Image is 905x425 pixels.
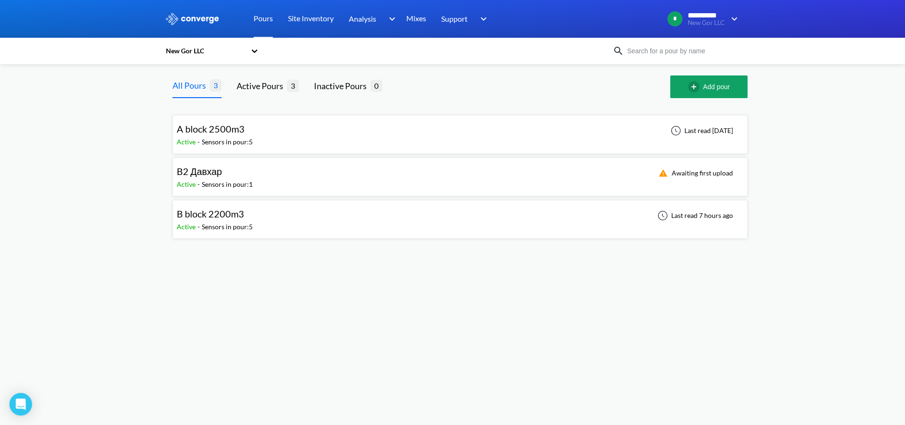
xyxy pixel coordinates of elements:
div: Sensors in pour: 5 [202,222,253,232]
span: Analysis [349,13,376,25]
span: Support [441,13,468,25]
input: Search for a pour by name [624,46,738,56]
span: New Gor LLC [688,19,725,26]
span: - [197,223,202,231]
img: downArrow.svg [383,13,398,25]
div: Last read 7 hours ago [652,210,736,221]
a: A block 2500m3Active-Sensors in pour:5Last read [DATE] [173,126,748,134]
div: Awaiting first upload [653,167,736,179]
span: - [197,138,202,146]
span: 0 [370,80,382,92]
div: Sensors in pour: 1 [202,179,253,190]
div: Open Intercom Messenger [9,393,32,416]
img: icon-search.svg [613,45,624,57]
img: downArrow.svg [474,13,489,25]
span: 3 [287,80,299,92]
span: 3 [210,79,222,91]
div: Inactive Pours [314,79,370,92]
span: Active [177,223,197,231]
div: Active Pours [237,79,287,92]
div: All Pours [173,79,210,92]
span: A block 2500m3 [177,123,245,134]
div: Sensors in pour: 5 [202,137,253,147]
button: Add pour [670,75,748,98]
a: B block 2200m3Active-Sensors in pour:5Last read 7 hours ago [173,211,748,219]
a: B2 ДавхарActive-Sensors in pour:1Awaiting first upload [173,168,748,176]
span: - [197,180,202,188]
img: downArrow.svg [725,13,740,25]
div: Last read [DATE] [666,125,736,136]
img: add-circle-outline.svg [688,81,703,92]
img: logo_ewhite.svg [165,13,220,25]
span: B block 2200m3 [177,208,244,219]
span: Active [177,180,197,188]
span: B2 Давхар [177,166,222,177]
div: New Gor LLC [165,46,246,56]
span: Active [177,138,197,146]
